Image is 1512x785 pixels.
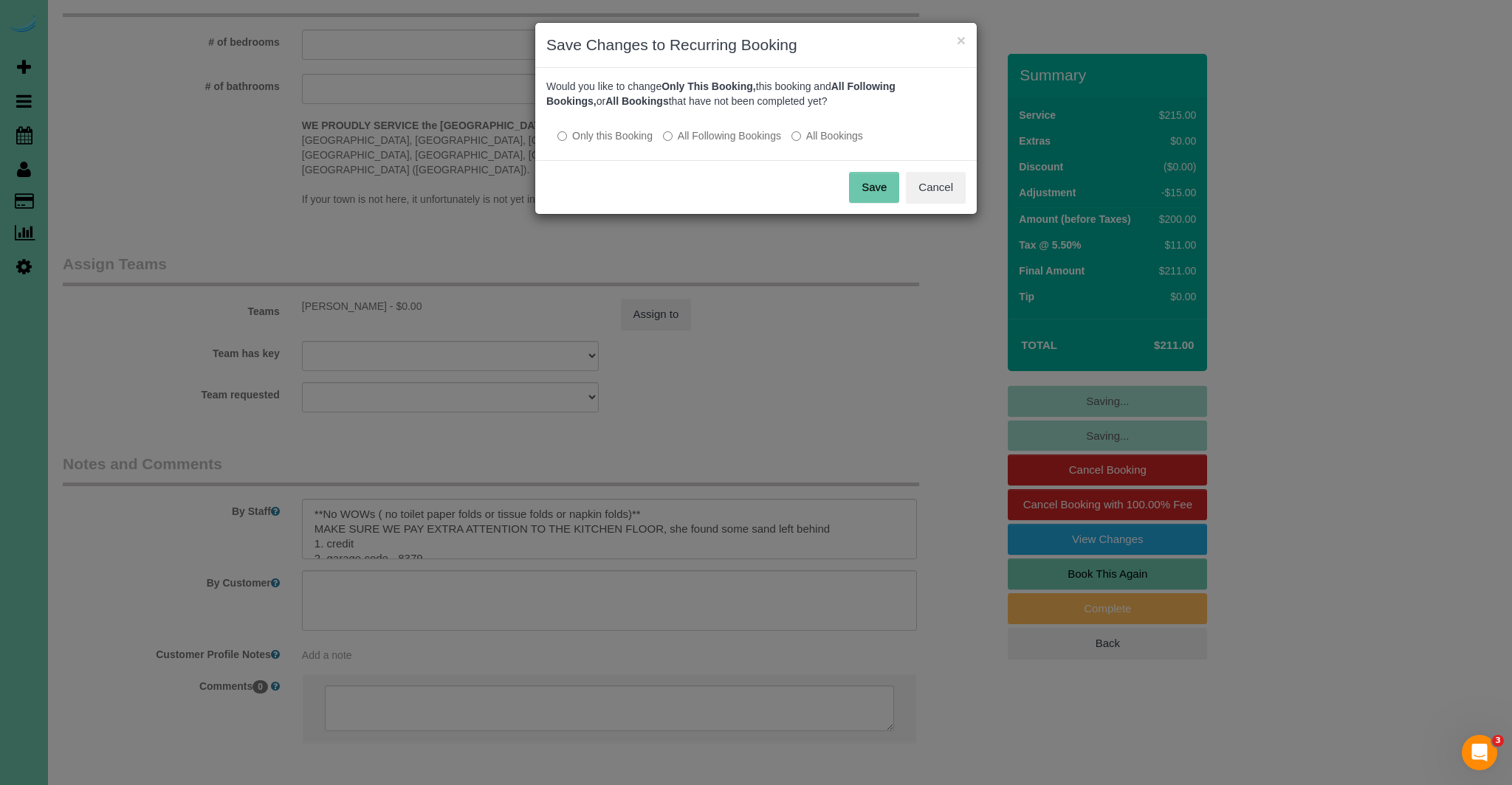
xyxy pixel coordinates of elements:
[906,172,966,203] button: Cancel
[546,34,966,56] h3: Save Changes to Recurring Booking
[546,79,966,108] p: Would you like to change this booking and or that have not been completed yet?
[1492,735,1504,747] span: 3
[849,172,899,203] button: Save
[663,131,673,141] input: All Following Bookings
[791,128,863,143] label: All bookings that have not been completed yet will be changed.
[663,128,781,143] label: This and all the bookings after it will be changed.
[1462,735,1497,770] iframe: Intercom live chat
[557,128,653,143] label: All other bookings in the series will remain the same.
[791,131,801,141] input: All Bookings
[557,131,567,141] input: Only this Booking
[957,32,966,48] button: ×
[605,95,669,107] b: All Bookings
[661,80,756,92] b: Only This Booking,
